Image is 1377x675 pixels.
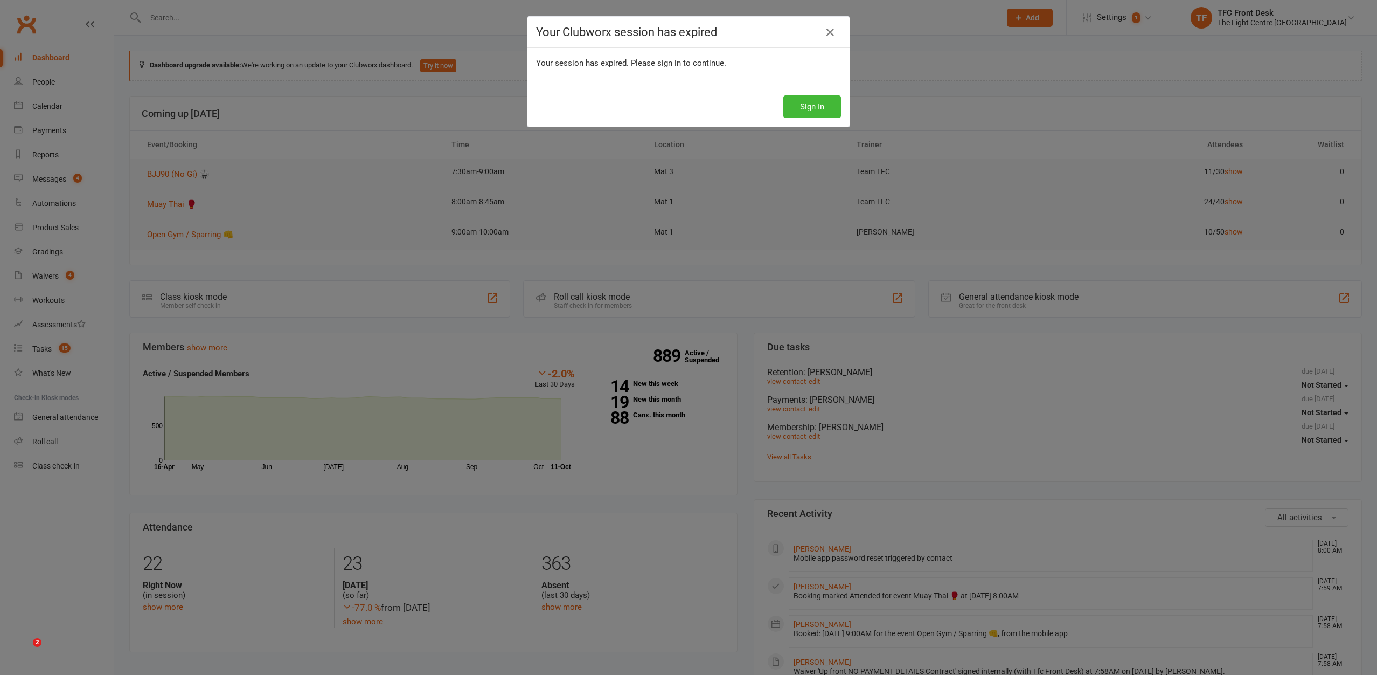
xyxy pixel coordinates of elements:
[822,24,839,41] a: Close
[11,638,37,664] iframe: Intercom live chat
[536,25,841,39] h4: Your Clubworx session has expired
[33,638,41,647] span: 2
[536,58,726,68] span: Your session has expired. Please sign in to continue.
[783,95,841,118] button: Sign In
